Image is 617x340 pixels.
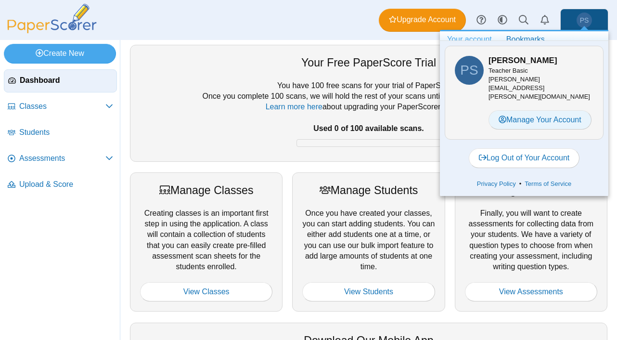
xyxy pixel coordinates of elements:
[488,66,593,102] div: [PERSON_NAME][EMAIL_ADDRESS][PERSON_NAME][DOMAIN_NAME]
[488,110,591,130] a: Manage Your Account
[521,179,575,189] a: Terms of Service
[534,10,555,31] a: Alerts
[499,31,552,48] a: Bookmarks
[4,26,100,35] a: PaperScorer
[4,95,117,118] a: Classes
[560,9,608,32] a: Patrick Stephens
[4,173,117,196] a: Upload & Score
[379,9,466,32] a: Upgrade Account
[302,183,435,198] div: Manage Students
[302,282,435,301] a: View Students
[389,14,456,25] span: Upgrade Account
[4,69,117,92] a: Dashboard
[19,127,113,138] span: Students
[445,177,604,191] div: •
[292,172,445,312] div: Once you have created your classes, you can start adding students. You can either add students on...
[488,67,528,74] span: Teacher Basic
[4,4,100,33] img: PaperScorer
[266,103,322,111] a: Learn more here
[140,183,272,198] div: Manage Classes
[465,282,597,301] a: View Assessments
[4,121,117,144] a: Students
[140,55,597,70] div: Your Free PaperScore Trial
[440,31,499,48] a: Your account
[455,56,484,85] span: Patrick Stephens
[19,101,105,112] span: Classes
[460,64,478,77] span: Patrick Stephens
[469,148,580,168] a: Log Out of Your Account
[19,153,105,164] span: Assessments
[4,147,117,170] a: Assessments
[455,172,607,312] div: Finally, you will want to create assessments for collecting data from your students. We have a va...
[313,124,424,132] b: Used 0 of 100 available scans.
[488,55,593,66] h3: [PERSON_NAME]
[19,179,113,190] span: Upload & Score
[130,172,283,312] div: Creating classes is an important first step in using the application. A class will contain a coll...
[140,282,272,301] a: View Classes
[580,17,589,24] span: Patrick Stephens
[140,80,597,152] div: You have 100 free scans for your trial of PaperScorer. Once you complete 100 scans, we will hold ...
[474,179,519,189] a: Privacy Policy
[4,44,116,63] a: Create New
[20,75,113,86] span: Dashboard
[577,13,592,28] span: Patrick Stephens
